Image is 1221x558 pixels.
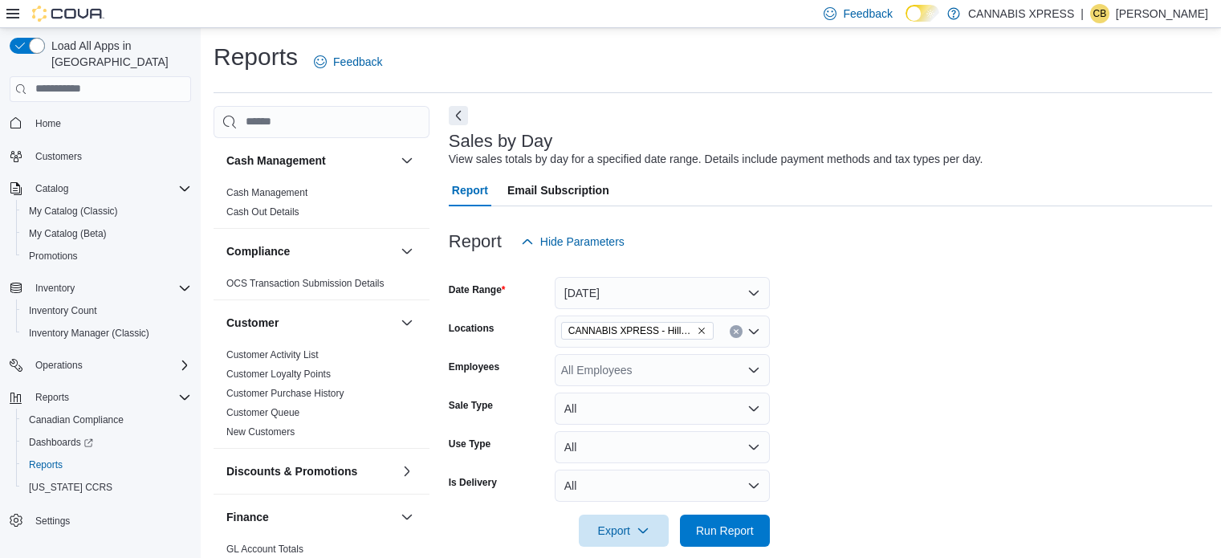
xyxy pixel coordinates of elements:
[568,323,694,339] span: CANNABIS XPRESS - Hillsdale ([GEOGRAPHIC_DATA])
[29,481,112,494] span: [US_STATE] CCRS
[16,431,197,454] a: Dashboards
[226,407,299,418] a: Customer Queue
[214,345,429,448] div: Customer
[29,388,191,407] span: Reports
[730,325,743,338] button: Clear input
[226,243,394,259] button: Compliance
[843,6,892,22] span: Feedback
[226,543,303,556] span: GL Account Totals
[449,438,490,450] label: Use Type
[397,507,417,527] button: Finance
[449,283,506,296] label: Date Range
[29,179,75,198] button: Catalog
[29,179,191,198] span: Catalog
[588,515,659,547] span: Export
[906,5,939,22] input: Dark Mode
[3,277,197,299] button: Inventory
[22,410,130,430] a: Canadian Compliance
[226,243,290,259] h3: Compliance
[29,205,118,218] span: My Catalog (Classic)
[29,279,81,298] button: Inventory
[3,508,197,532] button: Settings
[3,354,197,377] button: Operations
[226,463,357,479] h3: Discounts & Promotions
[35,282,75,295] span: Inventory
[226,315,279,331] h3: Customer
[397,151,417,170] button: Cash Management
[226,463,394,479] button: Discounts & Promotions
[16,245,197,267] button: Promotions
[22,301,191,320] span: Inventory Count
[29,413,124,426] span: Canadian Compliance
[22,455,69,475] a: Reports
[226,186,307,199] span: Cash Management
[226,388,344,399] a: Customer Purchase History
[22,324,191,343] span: Inventory Manager (Classic)
[22,224,191,243] span: My Catalog (Beta)
[3,112,197,135] button: Home
[16,476,197,499] button: [US_STATE] CCRS
[226,206,299,218] a: Cash Out Details
[22,301,104,320] a: Inventory Count
[449,132,553,151] h3: Sales by Day
[35,117,61,130] span: Home
[226,387,344,400] span: Customer Purchase History
[449,360,499,373] label: Employees
[22,478,191,497] span: Washington CCRS
[29,510,191,530] span: Settings
[16,299,197,322] button: Inventory Count
[35,359,83,372] span: Operations
[35,515,70,527] span: Settings
[449,106,468,125] button: Next
[747,364,760,377] button: Open list of options
[1116,4,1208,23] p: [PERSON_NAME]
[22,224,113,243] a: My Catalog (Beta)
[214,41,298,73] h1: Reports
[226,278,385,289] a: OCS Transaction Submission Details
[3,386,197,409] button: Reports
[22,478,119,497] a: [US_STATE] CCRS
[226,509,394,525] button: Finance
[747,325,760,338] button: Open list of options
[214,274,429,299] div: Compliance
[3,177,197,200] button: Catalog
[16,454,197,476] button: Reports
[452,174,488,206] span: Report
[29,250,78,263] span: Promotions
[226,368,331,381] span: Customer Loyalty Points
[29,146,191,166] span: Customers
[29,356,89,375] button: Operations
[226,426,295,438] a: New Customers
[29,356,191,375] span: Operations
[226,426,295,438] span: New Customers
[540,234,625,250] span: Hide Parameters
[29,227,107,240] span: My Catalog (Beta)
[22,246,84,266] a: Promotions
[1093,4,1107,23] span: CB
[32,6,104,22] img: Cova
[22,433,191,452] span: Dashboards
[22,202,124,221] a: My Catalog (Classic)
[29,511,76,531] a: Settings
[226,349,319,360] a: Customer Activity List
[449,322,495,335] label: Locations
[226,509,269,525] h3: Finance
[449,232,502,251] h3: Report
[29,327,149,340] span: Inventory Manager (Classic)
[16,222,197,245] button: My Catalog (Beta)
[697,326,706,336] button: Remove CANNABIS XPRESS - Hillsdale (Penetanguishene Road) from selection in this group
[680,515,770,547] button: Run Report
[22,410,191,430] span: Canadian Compliance
[968,4,1074,23] p: CANNABIS XPRESS
[307,46,389,78] a: Feedback
[226,153,326,169] h3: Cash Management
[29,436,93,449] span: Dashboards
[45,38,191,70] span: Load All Apps in [GEOGRAPHIC_DATA]
[22,433,100,452] a: Dashboards
[397,313,417,332] button: Customer
[16,322,197,344] button: Inventory Manager (Classic)
[29,388,75,407] button: Reports
[226,153,394,169] button: Cash Management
